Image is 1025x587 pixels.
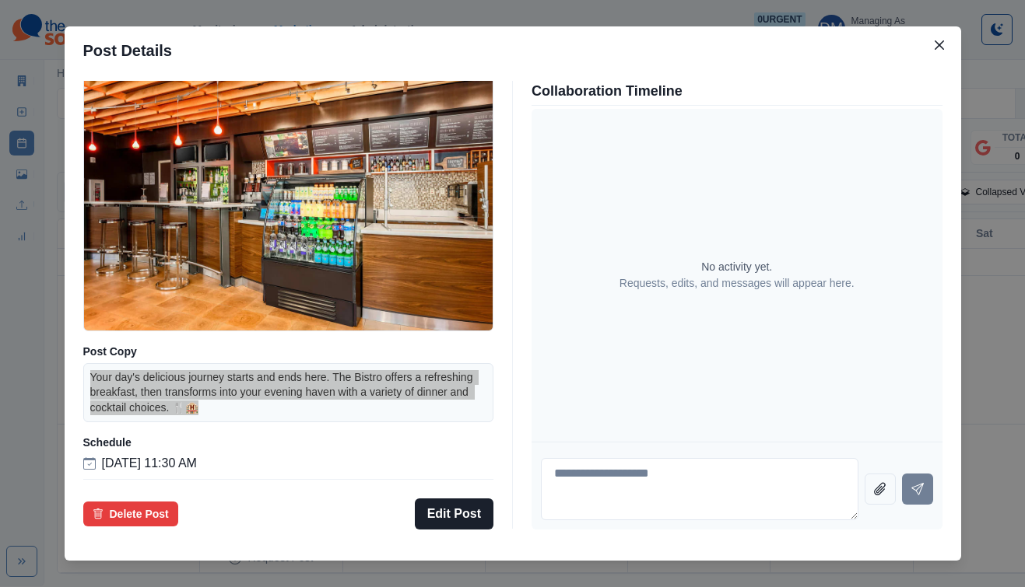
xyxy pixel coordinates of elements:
p: Schedule [83,435,494,451]
button: Send message [902,473,933,505]
button: Close [927,33,952,58]
p: [DATE] 11:30 AM [102,454,197,473]
p: Collaboration Timeline [532,81,943,102]
header: Post Details [65,26,961,75]
p: Requests, edits, and messages will appear here. [620,275,855,292]
p: No activity yet. [701,259,772,275]
p: Your day's delicious journey starts and ends here. The Bistro offers a refreshing breakfast, then... [90,370,487,415]
img: jdhoazfugojbzak92kyn [84,59,493,331]
button: Attach file [865,473,896,505]
p: Post Copy [83,344,494,360]
button: Edit Post [415,498,493,529]
button: Delete Post [83,501,178,526]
